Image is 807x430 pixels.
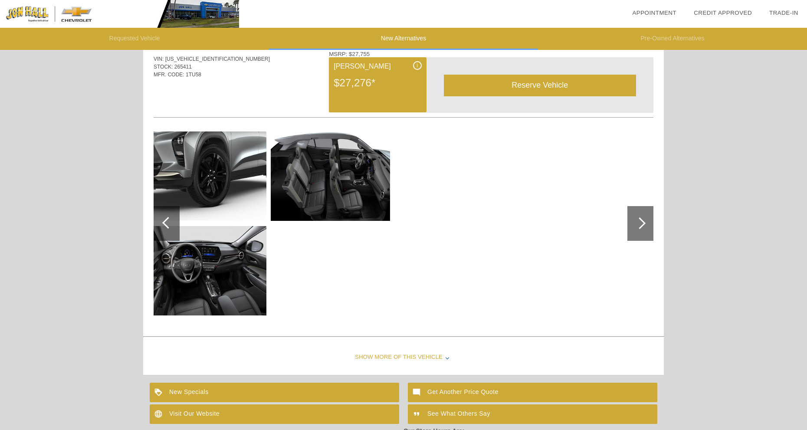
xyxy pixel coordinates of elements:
div: Show More of this Vehicle [143,340,664,375]
img: 5.jpg [147,226,266,315]
img: ic_language_white_24dp_2x.png [150,404,169,424]
img: ic_loyalty_white_24dp_2x.png [150,383,169,402]
span: VIN: [154,56,164,62]
a: Trade-In [769,10,798,16]
span: 1TU58 [186,72,201,78]
div: Reserve Vehicle [444,75,636,96]
a: Get Another Price Quote [408,383,657,402]
span: STOCK: [154,64,173,70]
div: $27,276* [334,72,421,94]
img: ic_format_quote_white_24dp_2x.png [408,404,427,424]
a: Visit Our Website [150,404,399,424]
span: [US_VEHICLE_IDENTIFICATION_NUMBER] [165,56,270,62]
div: i [413,61,422,70]
img: 6.jpg [271,131,390,221]
li: New Alternatives [269,28,538,50]
img: 4.jpg [147,131,266,221]
a: Credit Approved [694,10,752,16]
img: ic_mode_comment_white_24dp_2x.png [408,383,427,402]
span: 265411 [174,64,192,70]
div: Quoted on [DATE] 3:17:11 PM [154,92,653,105]
a: See What Others Say [408,404,657,424]
div: [PERSON_NAME] [334,61,421,72]
a: Appointment [632,10,676,16]
span: MFR. CODE: [154,72,184,78]
li: Pre-Owned Alternatives [538,28,807,50]
a: New Specials [150,383,399,402]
